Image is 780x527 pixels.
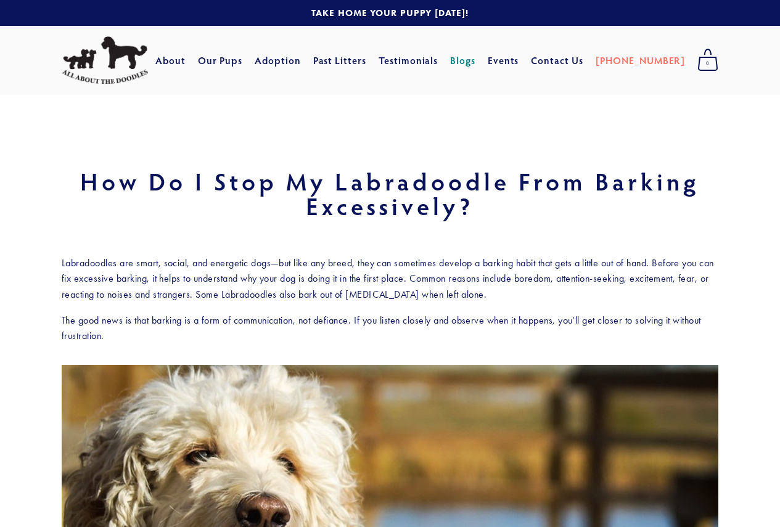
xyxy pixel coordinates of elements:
[198,49,243,71] a: Our Pups
[697,55,718,71] span: 0
[62,255,718,303] p: Labradoodles are smart, social, and energetic dogs—but like any breed, they can sometimes develop...
[450,49,475,71] a: Blogs
[62,36,148,84] img: All About The Doodles
[155,49,186,71] a: About
[379,49,438,71] a: Testimonials
[596,49,685,71] a: [PHONE_NUMBER]
[691,45,725,76] a: 0 items in cart
[62,169,718,218] h1: How Do I Stop My Labradoodle from Barking Excessively?
[313,54,367,67] a: Past Litters
[488,49,519,71] a: Events
[62,313,718,344] p: The good news is that barking is a form of communication, not defiance. If you listen closely and...
[255,49,301,71] a: Adoption
[531,49,583,71] a: Contact Us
